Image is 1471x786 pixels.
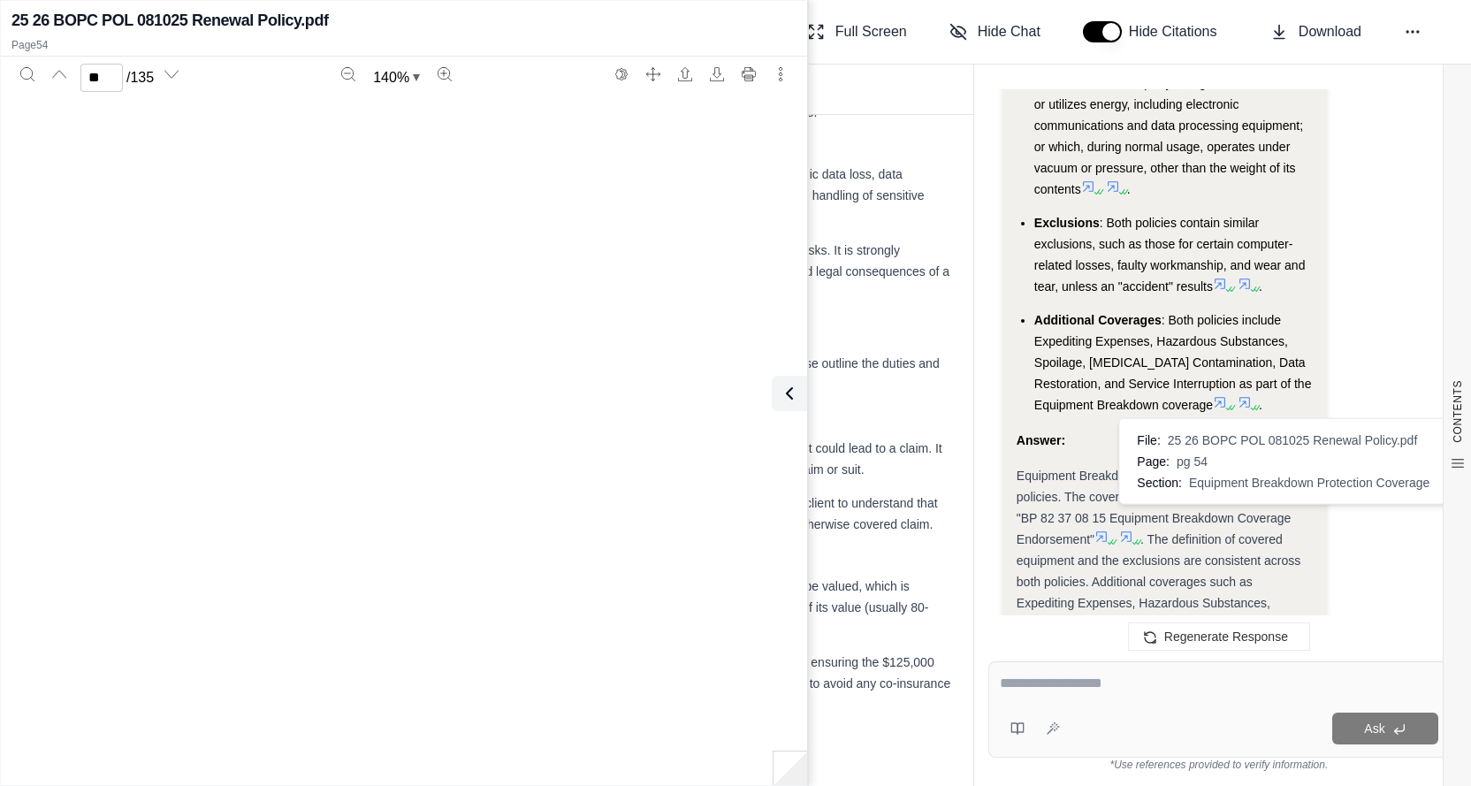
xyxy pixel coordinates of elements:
button: Full screen [639,60,667,88]
span: Equipment Breakdown Protection Coverage [1189,474,1429,492]
span: : Requires the insured to provide prompt written notice of any event that could lead to a claim. ... [283,441,942,477]
span: : These duties are unchanged in the renewal policy. It is crucial for the client to understand th... [283,496,938,531]
button: More actions [766,60,795,88]
span: : Standard BOP forms provide very limited, if any, coverage for electronic data loss, data breach... [283,167,925,224]
button: Ask [1332,713,1438,744]
span: : Both policies include Expediting Expenses, Hazardous Substances, Spoilage, [MEDICAL_DATA] Conta... [1034,313,1312,412]
span: 140 % [373,67,409,88]
span: . The definition of covered equipment and the exclusions are consistent across both policies. Add... [1017,532,1300,674]
button: Zoom in [431,60,459,88]
span: . [1127,182,1131,196]
button: Print [735,60,763,88]
span: Hide Chat [978,21,1040,42]
span: Additional Coverages [1034,313,1162,327]
span: Section: [1137,474,1182,492]
button: Next page [157,60,186,88]
span: : "Covered equipment" means Covered Property that generates, transmits or utilizes energy, includ... [1034,55,1312,196]
h2: 25 26 BOPC POL 081025 Renewal Policy.pdf [11,8,329,33]
span: CONTENTS [1451,380,1465,443]
span: File: [1137,431,1160,449]
span: pg 54 [1177,453,1208,470]
button: Download [703,60,731,88]
button: Switch to the dark theme [607,60,636,88]
p: Page 54 [11,38,796,52]
input: Enter a page number [80,64,123,92]
span: . [1259,398,1262,412]
button: Full Screen [800,14,914,50]
span: Ask [1364,721,1384,736]
button: Previous page [45,60,73,88]
span: Full Screen [835,21,907,42]
span: Download [1299,21,1361,42]
button: Zoom document [366,64,427,92]
span: Page: [1137,453,1170,470]
span: 25 26 BOPC POL 081025 Renewal Policy.pdf [1168,431,1418,449]
span: Hide Citations [1129,21,1228,42]
span: : Both policies contain similar exclusions, such as those for certain computer-related losses, fa... [1034,216,1306,294]
button: Download [1263,14,1368,50]
span: Equipment Breakdown coverage is included in both policies. The coverage is provided via endorseme... [1017,469,1299,546]
div: *Use references provided to verify information. [988,758,1450,772]
button: Search [13,60,42,88]
span: Exclusions [1034,216,1100,230]
span: . [1259,279,1262,294]
span: / 135 [126,67,154,88]
span: Regenerate Response [1164,630,1288,644]
strong: Answer: [1017,433,1065,447]
button: Hide Chat [942,14,1048,50]
button: Zoom out [334,60,362,88]
button: Open file [671,60,699,88]
button: Regenerate Response [1128,622,1310,651]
